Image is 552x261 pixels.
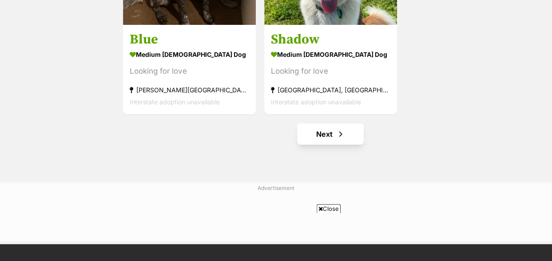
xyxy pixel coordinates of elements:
[297,123,364,145] a: Next page
[271,65,390,77] div: Looking for love
[115,217,438,257] iframe: Advertisement
[123,24,256,115] a: Blue medium [DEMOGRAPHIC_DATA] Dog Looking for love [PERSON_NAME][GEOGRAPHIC_DATA] Interstate ado...
[130,31,249,48] h3: Blue
[130,65,249,77] div: Looking for love
[122,123,539,145] nav: Pagination
[271,98,361,106] span: Interstate adoption unavailable
[264,24,397,115] a: Shadow medium [DEMOGRAPHIC_DATA] Dog Looking for love [GEOGRAPHIC_DATA], [GEOGRAPHIC_DATA] Inters...
[271,48,390,61] div: medium [DEMOGRAPHIC_DATA] Dog
[271,84,390,96] div: [GEOGRAPHIC_DATA], [GEOGRAPHIC_DATA]
[271,31,390,48] h3: Shadow
[130,84,249,96] div: [PERSON_NAME][GEOGRAPHIC_DATA]
[130,98,220,106] span: Interstate adoption unavailable
[130,48,249,61] div: medium [DEMOGRAPHIC_DATA] Dog
[317,204,341,213] span: Close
